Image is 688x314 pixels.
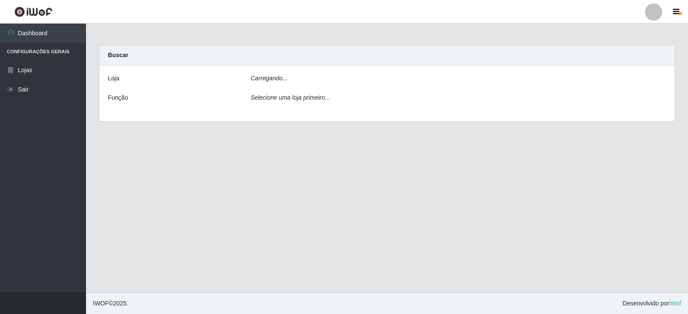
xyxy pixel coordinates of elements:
[108,74,119,83] label: Loja
[251,75,288,82] i: Carregando...
[108,52,128,58] strong: Buscar
[14,6,52,17] img: CoreUI Logo
[669,300,681,307] a: iWof
[108,93,128,102] label: Função
[623,299,681,308] span: Desenvolvido por
[93,299,128,308] span: © 2025 .
[93,300,109,307] span: IWOF
[251,94,330,101] i: Selecione uma loja primeiro...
